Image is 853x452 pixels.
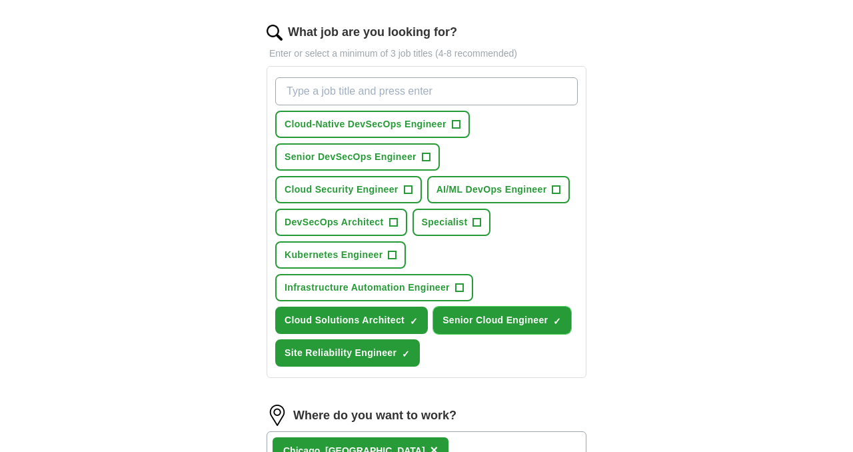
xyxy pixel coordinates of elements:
[293,407,456,425] label: Where do you want to work?
[275,339,420,367] button: Site Reliability Engineer✓
[267,47,586,61] p: Enter or select a minimum of 3 job titles (4-8 recommended)
[275,143,440,171] button: Senior DevSecOps Engineer
[285,248,383,262] span: Kubernetes Engineer
[402,349,410,359] span: ✓
[285,346,397,360] span: Site Reliability Engineer
[410,316,418,327] span: ✓
[427,176,570,203] button: AI/ML DevOps Engineer
[285,281,450,295] span: Infrastructure Automation Engineer
[275,307,428,334] button: Cloud Solutions Architect✓
[267,25,283,41] img: search.png
[433,307,571,334] button: Senior Cloud Engineer✓
[442,313,548,327] span: Senior Cloud Engineer
[267,405,288,426] img: location.png
[422,215,468,229] span: Specialist
[275,274,473,301] button: Infrastructure Automation Engineer
[553,316,561,327] span: ✓
[285,183,399,197] span: Cloud Security Engineer
[285,150,417,164] span: Senior DevSecOps Engineer
[275,176,422,203] button: Cloud Security Engineer
[285,215,384,229] span: DevSecOps Architect
[275,111,470,138] button: Cloud-Native DevSecOps Engineer
[285,313,405,327] span: Cloud Solutions Architect
[413,209,491,236] button: Specialist
[285,117,446,131] span: Cloud-Native DevSecOps Engineer
[275,209,407,236] button: DevSecOps Architect
[275,77,578,105] input: Type a job title and press enter
[288,23,457,41] label: What job are you looking for?
[436,183,547,197] span: AI/ML DevOps Engineer
[275,241,406,269] button: Kubernetes Engineer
